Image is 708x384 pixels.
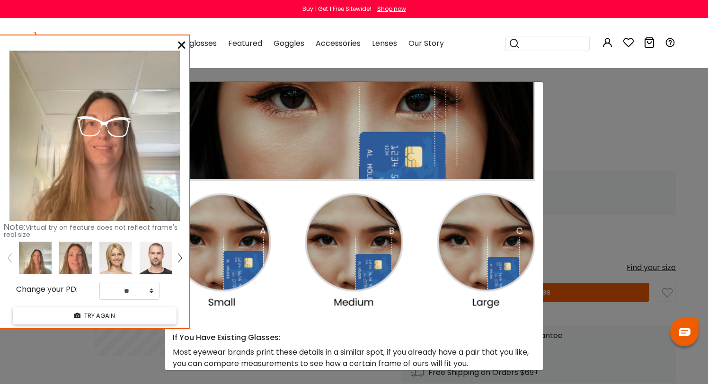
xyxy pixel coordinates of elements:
[8,253,11,262] img: left.png
[19,242,52,274] img: q4nDZAAAAAZJREFUAwBPEjotCsHWFwAAAABJRU5ErkJggg==
[274,38,304,49] span: Goggles
[173,347,535,369] div: Most eyewear brands print these details in a similar spot; if you already have a pair that you li...
[316,38,361,49] span: Accessories
[173,58,535,309] img: Size Guild
[4,221,26,233] span: Note:
[408,38,444,49] span: Our Story
[377,5,406,13] div: Shop now
[32,32,110,55] img: abbeglasses.com
[59,242,92,274] img: wo6j4cAAAAGSURBVAMA3LIC5mdlYv4AAAAASUVORK5CYII=
[228,38,262,49] span: Featured
[178,253,182,262] img: right.png
[9,51,180,221] img: q4nDZAAAAAZJREFUAwBPEjotCsHWFwAAAABJRU5ErkJggg==
[140,242,172,274] img: tryonModel5.png
[679,328,690,336] img: chat
[372,38,397,49] span: Lenses
[13,307,177,324] button: TRY AGAIN
[99,242,132,274] img: tryonModel7.png
[372,5,406,13] a: Shop now
[302,5,371,13] div: Buy 1 Get 1 Free Sitewide!
[173,333,535,342] h4: If You Have Existing Glasses:
[74,112,133,142] img: original.png
[4,223,177,239] span: Virtual try on feature does not reflect frame's real size.
[176,38,217,49] span: Sunglasses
